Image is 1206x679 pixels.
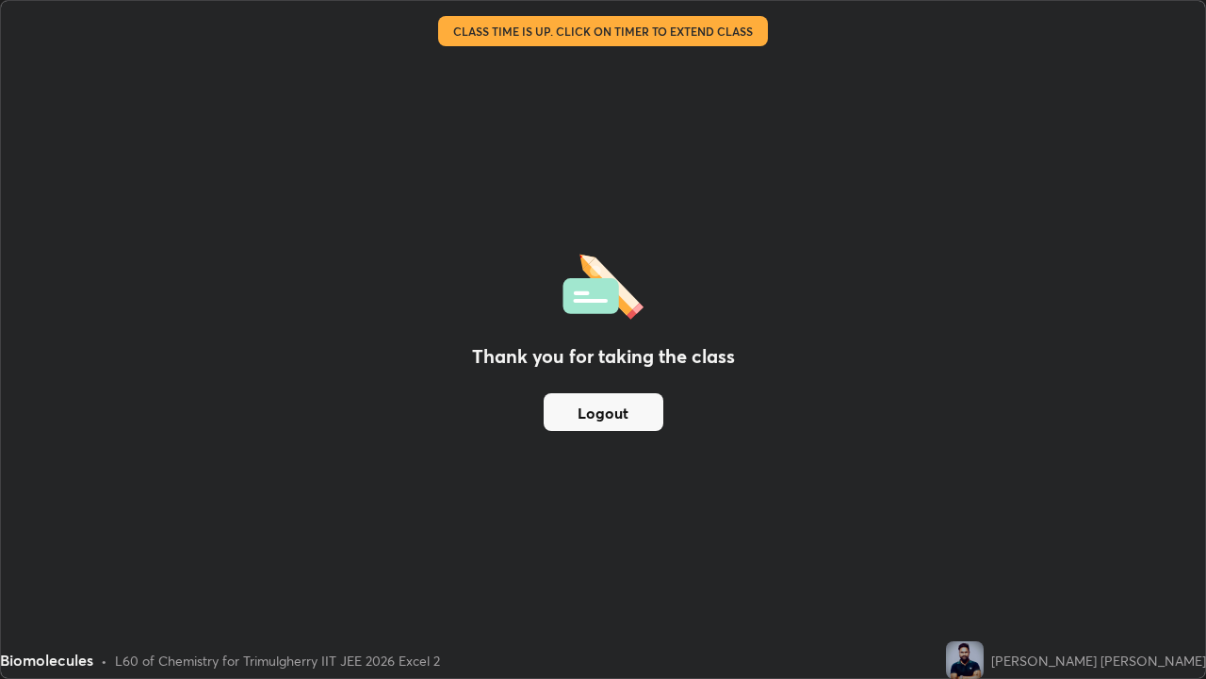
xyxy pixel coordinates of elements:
div: • [101,651,107,671]
div: [PERSON_NAME] [PERSON_NAME] [991,651,1206,671]
h2: Thank you for taking the class [472,342,735,371]
img: offlineFeedback.1438e8b3.svg [562,248,644,320]
button: Logout [544,393,663,431]
div: L60 of Chemistry for Trimulgherry IIT JEE 2026 Excel 2 [115,651,440,671]
img: 7de41a6c479e42fd88d8a542358657b1.jpg [946,641,984,679]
